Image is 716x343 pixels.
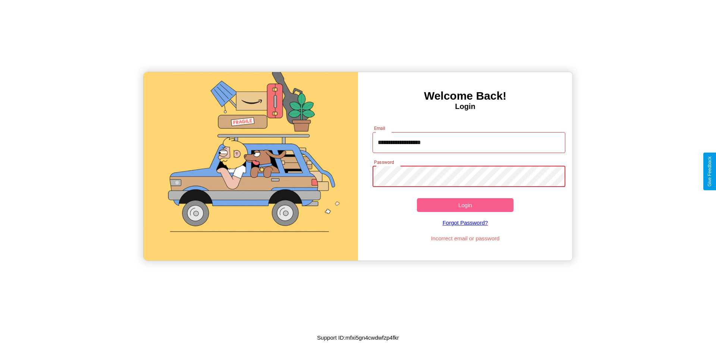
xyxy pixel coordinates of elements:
p: Support ID: mfxi5gn4cwdwfzp4fkr [317,333,399,343]
label: Email [374,125,386,131]
h3: Welcome Back! [358,90,572,102]
h4: Login [358,102,572,111]
label: Password [374,159,394,165]
div: Give Feedback [707,156,712,187]
a: Forgot Password? [369,212,562,233]
p: Incorrect email or password [369,233,562,243]
img: gif [144,72,358,261]
button: Login [417,198,514,212]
